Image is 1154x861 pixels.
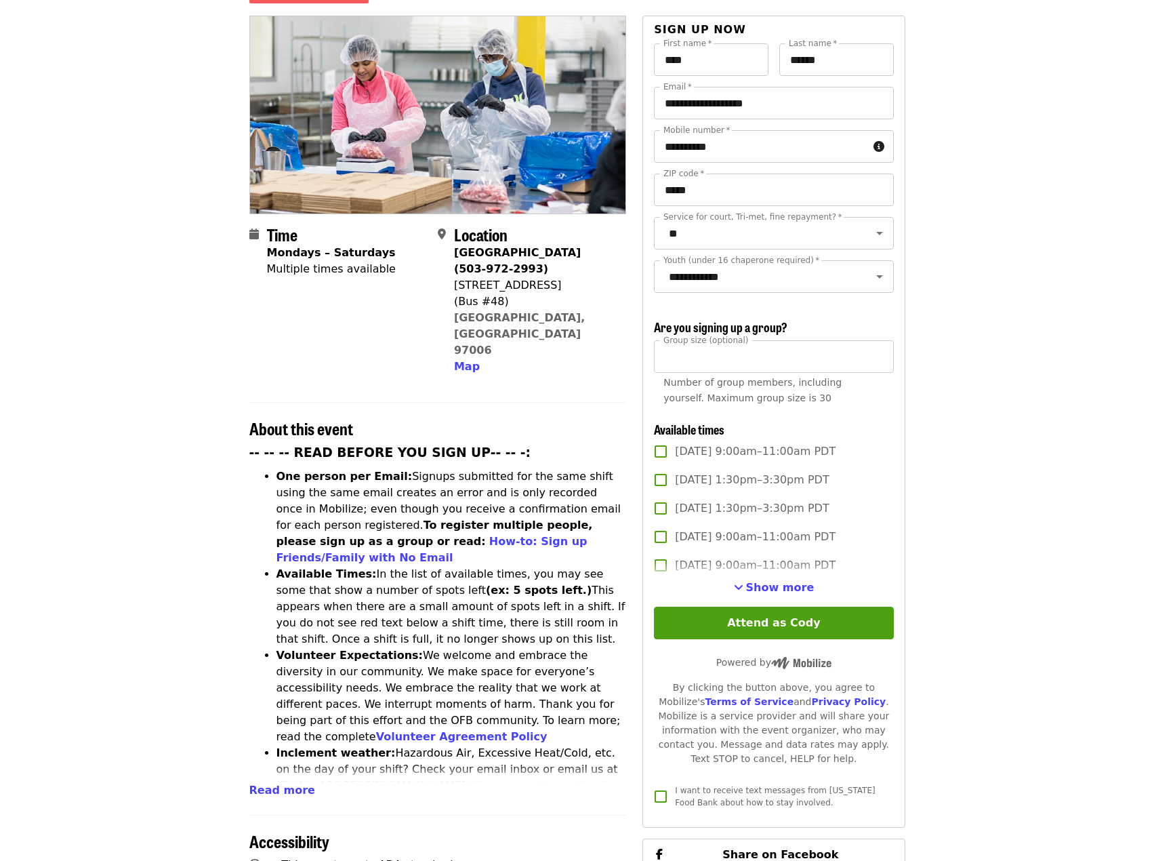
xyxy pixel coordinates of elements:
img: Oct/Nov/Dec - Beaverton: Repack/Sort (age 10+) organized by Oregon Food Bank [250,16,626,213]
div: By clicking the button above, you agree to Mobilize's and . Mobilize is a service provider and wi... [654,681,893,766]
span: I want to receive text messages from [US_STATE] Food Bank about how to stay involved. [675,786,875,807]
a: Privacy Policy [811,696,886,707]
span: Show more [746,581,815,594]
label: Last name [789,39,837,47]
input: Mobile number [654,130,867,163]
li: We welcome and embrace the diversity in our community. We make space for everyone’s accessibility... [276,647,627,745]
span: About this event [249,416,353,440]
span: Read more [249,784,315,797]
strong: Available Times: [276,567,377,580]
input: Last name [779,43,894,76]
strong: (ex: 5 spots left.) [486,584,592,597]
li: Signups submitted for the same shift using the same email creates an error and is only recorded o... [276,468,627,566]
span: Share on Facebook [722,848,838,861]
span: Location [454,222,508,246]
strong: Inclement weather: [276,746,396,759]
span: Time [267,222,297,246]
button: Read more [249,782,315,799]
i: calendar icon [249,228,259,241]
label: First name [663,39,712,47]
label: Service for court, Tri-met, fine repayment? [663,213,842,221]
strong: One person per Email: [276,470,413,483]
input: First name [654,43,768,76]
span: Map [454,360,480,373]
div: [STREET_ADDRESS] [454,277,615,294]
input: Email [654,87,893,119]
span: [DATE] 9:00am–11:00am PDT [675,443,836,460]
span: Powered by [716,657,831,668]
i: map-marker-alt icon [438,228,446,241]
span: Available times [654,420,724,438]
input: ZIP code [654,174,893,206]
span: Sign up now [654,23,746,36]
span: Number of group members, including yourself. Maximum group size is 30 [663,377,842,403]
a: [GEOGRAPHIC_DATA], [GEOGRAPHIC_DATA] 97006 [454,311,585,357]
button: Open [870,267,889,286]
button: Open [870,224,889,243]
strong: Volunteer Expectations: [276,649,424,662]
strong: [GEOGRAPHIC_DATA] (503-972-2993) [454,246,581,275]
a: How-to: Sign up Friends/Family with No Email [276,535,588,564]
span: Group size (optional) [663,335,748,344]
a: Volunteer Agreement Policy [376,730,548,743]
span: [DATE] 9:00am–11:00am PDT [675,529,836,545]
button: See more timeslots [734,580,815,596]
span: Accessibility [249,829,329,853]
a: Terms of Service [705,696,794,707]
i: circle-info icon [873,140,884,153]
strong: -- -- -- READ BEFORE YOU SIGN UP-- -- -: [249,445,531,460]
label: Youth (under 16 chaperone required) [663,256,819,264]
li: In the list of available times, you may see some that show a number of spots left This appears wh... [276,566,627,647]
div: Multiple times available [267,261,396,277]
strong: Mondays – Saturdays [267,246,396,259]
input: [object Object] [654,340,893,373]
label: Email [663,83,692,91]
img: Powered by Mobilize [771,657,831,669]
span: Are you signing up a group? [654,318,787,336]
li: Hazardous Air, Excessive Heat/Cold, etc. on the day of your shift? Check your email inbox or emai... [276,745,627,826]
button: Map [454,359,480,375]
strong: To register multiple people, please sign up as a group or read: [276,519,593,548]
span: [DATE] 1:30pm–3:30pm PDT [675,500,829,517]
span: [DATE] 9:00am–11:00am PDT [675,557,836,574]
label: Mobile number [663,126,730,134]
span: [DATE] 1:30pm–3:30pm PDT [675,472,829,488]
label: ZIP code [663,169,704,178]
button: Attend as Cody [654,607,893,639]
div: (Bus #48) [454,294,615,310]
